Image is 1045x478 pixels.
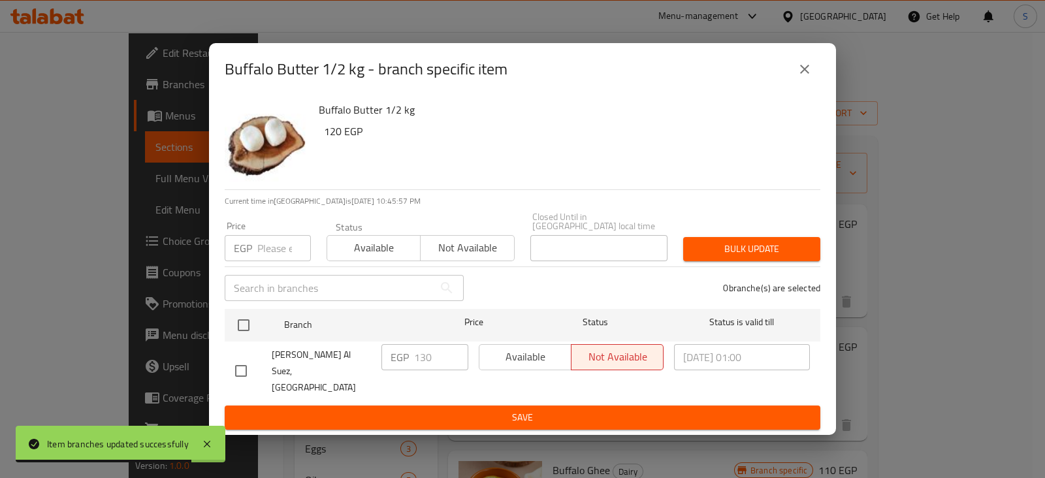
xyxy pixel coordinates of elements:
span: Not available [426,238,509,257]
input: Please enter price [414,344,468,370]
button: Not available [420,235,514,261]
span: Branch [284,317,420,333]
span: Bulk update [694,241,810,257]
p: 0 branche(s) are selected [723,281,820,295]
input: Please enter price [257,235,311,261]
span: [PERSON_NAME] Al Suez, [GEOGRAPHIC_DATA] [272,347,371,396]
h6: 120 EGP [324,122,810,140]
p: Current time in [GEOGRAPHIC_DATA] is [DATE] 10:45:57 PM [225,195,820,207]
span: Save [235,409,810,426]
button: Save [225,406,820,430]
p: EGP [391,349,409,365]
button: close [789,54,820,85]
button: Bulk update [683,237,820,261]
p: EGP [234,240,252,256]
span: Available [332,238,415,257]
h6: Buffalo Butter 1/2 kg [319,101,810,119]
span: Price [430,314,517,330]
span: Status is valid till [674,314,810,330]
img: Buffalo Butter 1/2 kg [225,101,308,184]
div: Item branches updated successfully [47,437,189,451]
button: Available [327,235,421,261]
span: Status [528,314,664,330]
h2: Buffalo Butter 1/2 kg - branch specific item [225,59,507,80]
input: Search in branches [225,275,434,301]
